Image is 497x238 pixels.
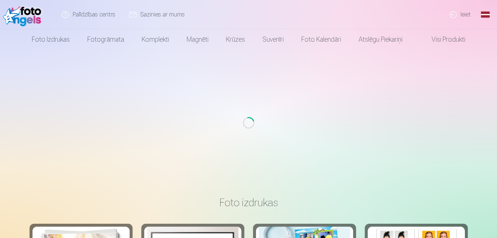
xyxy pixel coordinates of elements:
[79,29,133,50] a: Fotogrāmata
[23,29,79,50] a: Foto izdrukas
[254,29,293,50] a: Suvenīri
[35,196,462,209] h3: Foto izdrukas
[293,29,350,50] a: Foto kalendāri
[350,29,411,50] a: Atslēgu piekariņi
[411,29,474,50] a: Visi produkti
[178,29,217,50] a: Magnēti
[217,29,254,50] a: Krūzes
[133,29,178,50] a: Komplekti
[3,3,45,26] img: /fa1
